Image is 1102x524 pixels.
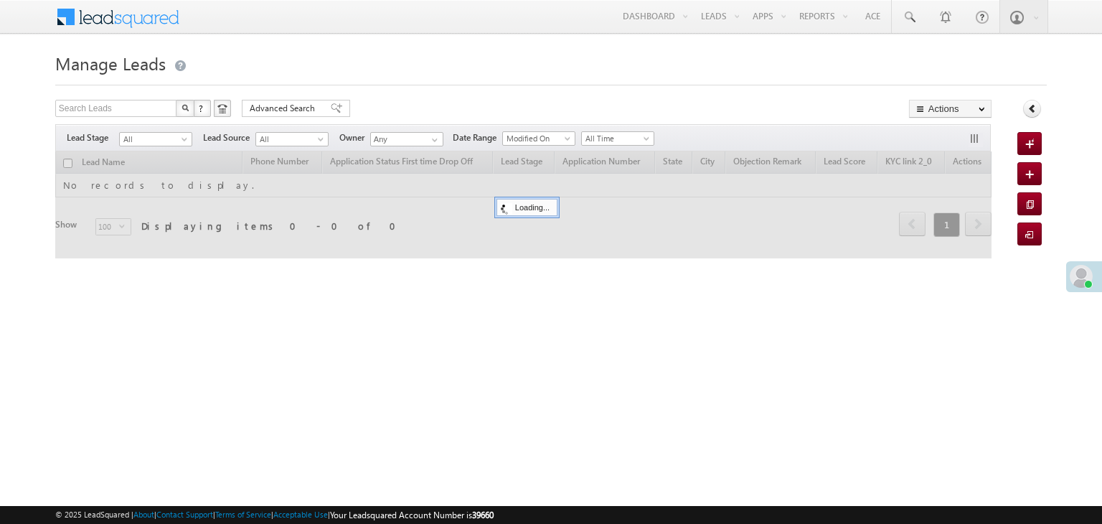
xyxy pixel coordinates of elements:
a: Show All Items [424,133,442,147]
a: About [133,510,154,519]
div: Loading... [496,199,557,216]
span: Lead Stage [67,131,119,144]
span: © 2025 LeadSquared | | | | | [55,508,494,522]
a: Terms of Service [215,510,271,519]
input: Type to Search [370,132,443,146]
a: Modified On [502,131,575,146]
span: Lead Source [203,131,255,144]
span: Your Leadsquared Account Number is [330,510,494,520]
img: Search [182,104,189,111]
span: Manage Leads [55,52,166,75]
span: ? [199,102,205,114]
a: All [119,132,192,146]
a: Acceptable Use [273,510,328,519]
span: Date Range [453,131,502,144]
span: Owner [339,131,370,144]
a: All [255,132,329,146]
span: 39660 [472,510,494,520]
a: All Time [581,131,654,146]
a: Contact Support [156,510,213,519]
span: Advanced Search [250,102,319,115]
button: Actions [909,100,992,118]
span: Modified On [503,132,571,145]
span: All Time [582,132,650,145]
span: All [256,133,324,146]
button: ? [194,100,211,117]
span: All [120,133,188,146]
